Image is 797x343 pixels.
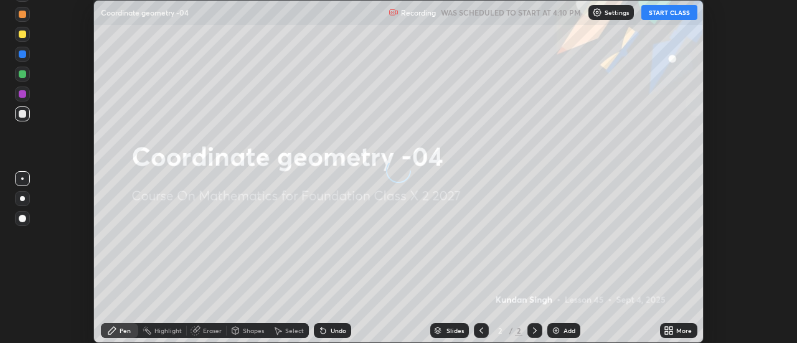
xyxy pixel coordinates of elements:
img: recording.375f2c34.svg [389,7,398,17]
p: Coordinate geometry -04 [101,7,189,17]
div: More [676,327,692,334]
div: Highlight [154,327,182,334]
div: Add [564,327,575,334]
div: / [509,327,512,334]
button: START CLASS [641,5,697,20]
div: Eraser [203,327,222,334]
div: 2 [515,325,522,336]
p: Settings [605,9,629,16]
img: class-settings-icons [592,7,602,17]
div: Shapes [243,327,264,334]
div: Pen [120,327,131,334]
h5: WAS SCHEDULED TO START AT 4:10 PM [441,7,581,18]
p: Recording [401,8,436,17]
div: Slides [446,327,464,334]
div: Undo [331,327,346,334]
div: 2 [494,327,506,334]
img: add-slide-button [551,326,561,336]
div: Select [285,327,304,334]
